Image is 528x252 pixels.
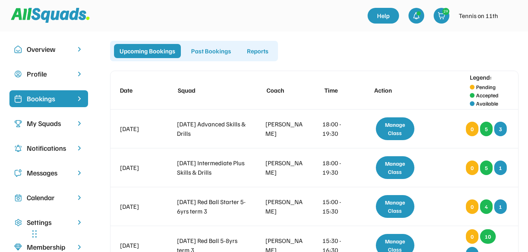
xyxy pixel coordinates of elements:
[412,12,420,20] img: bell-03%20%281%29.svg
[75,169,83,177] img: chevron-right.svg
[503,8,519,24] img: IMG_2979.png
[470,73,492,82] div: Legend:
[114,44,181,58] div: Upcoming Bookings
[438,12,445,20] img: shopping-cart-01%20%281%29.svg
[374,86,421,95] div: Action
[120,241,159,250] div: [DATE]
[376,117,415,140] div: Manage Class
[27,192,71,203] div: Calendar
[480,229,496,244] div: 10
[75,95,83,102] img: chevron-right%20copy%203.svg
[476,83,496,91] div: Pending
[476,99,498,108] div: Available
[480,122,493,136] div: 5
[443,8,449,14] div: 29
[75,243,83,251] img: chevron-right.svg
[75,194,83,201] img: chevron-right.svg
[75,70,83,78] img: chevron-right.svg
[177,158,247,177] div: [DATE] Intermediate Plus Skills & Drills
[75,219,83,226] img: chevron-right.svg
[27,69,71,79] div: Profile
[267,86,305,95] div: Coach
[120,124,159,133] div: [DATE]
[14,169,22,177] img: Icon%20copy%205.svg
[14,144,22,152] img: Icon%20copy%204.svg
[466,161,478,175] div: 0
[376,195,415,218] div: Manage Class
[466,122,478,136] div: 0
[480,199,493,214] div: 4
[27,93,71,104] div: Bookings
[265,197,304,216] div: [PERSON_NAME]
[178,86,248,95] div: Squad
[177,119,247,138] div: [DATE] Advanced Skills & Drills
[75,120,83,127] img: chevron-right.svg
[322,119,353,138] div: 18:00 - 19:30
[322,197,353,216] div: 15:00 - 15:30
[11,8,90,23] img: Squad%20Logo.svg
[75,144,83,152] img: chevron-right.svg
[466,199,478,214] div: 0
[27,118,71,129] div: My Squads
[14,194,22,202] img: Icon%20copy%207.svg
[27,44,71,55] div: Overview
[322,158,353,177] div: 18:00 - 19:30
[466,229,478,244] div: 0
[27,217,71,228] div: Settings
[494,161,507,175] div: 1
[480,161,493,175] div: 5
[14,120,22,128] img: Icon%20copy%203.svg
[265,158,304,177] div: [PERSON_NAME]
[241,44,274,58] div: Reports
[186,44,237,58] div: Past Bookings
[75,46,83,53] img: chevron-right.svg
[368,8,399,24] a: Help
[494,122,507,136] div: 3
[27,143,71,153] div: Notifications
[476,91,499,99] div: Accepted
[177,197,247,216] div: [DATE] Red Ball Starter 5-6yrs term 3
[120,86,159,95] div: Date
[27,168,71,178] div: Messages
[14,70,22,78] img: user-circle.svg
[265,119,304,138] div: [PERSON_NAME]
[459,11,498,20] div: Tennis on 11th
[14,46,22,53] img: Icon%20copy%2010.svg
[14,95,22,103] img: Icon%20%2819%29.svg
[120,163,159,172] div: [DATE]
[120,202,159,211] div: [DATE]
[324,86,355,95] div: Time
[494,199,507,214] div: 1
[376,156,415,179] div: Manage Class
